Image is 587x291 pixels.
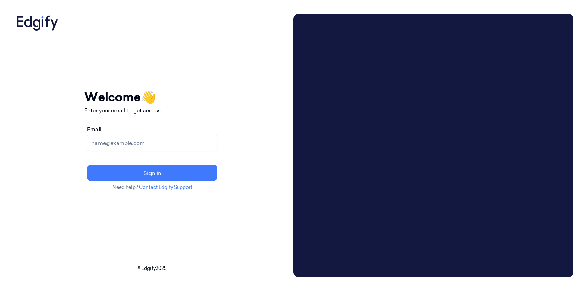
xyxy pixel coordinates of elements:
[87,135,217,151] input: name@example.com
[139,184,192,190] a: Contact Edgify Support
[14,265,291,272] p: © Edgify 2025
[84,184,220,191] p: Need help?
[84,88,220,106] h1: Welcome 👋
[87,165,217,181] button: Sign in
[84,106,220,114] p: Enter your email to get access
[87,125,101,133] label: Email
